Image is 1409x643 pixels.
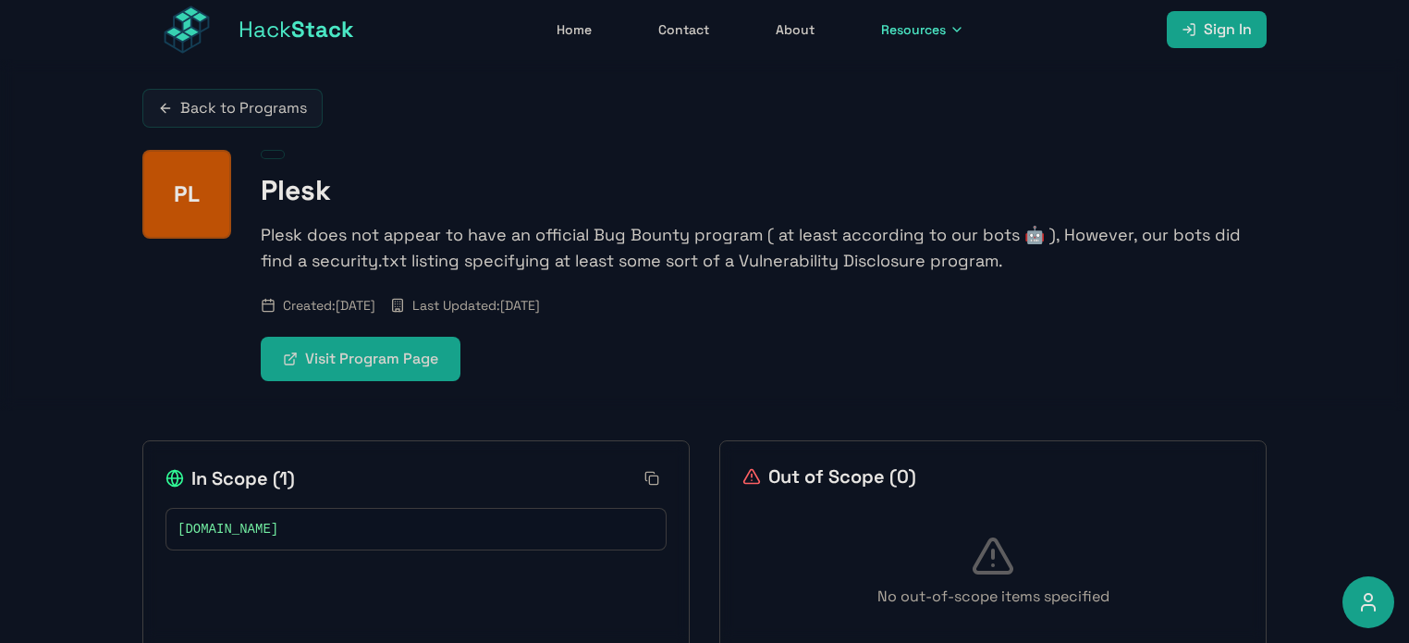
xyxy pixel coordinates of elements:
[637,464,667,493] button: Copy all in-scope items
[742,464,916,489] h2: Out of Scope ( 0 )
[742,586,1244,608] p: No out-of-scope items specified
[545,13,603,46] a: Home
[178,520,278,538] span: [DOMAIN_NAME]
[647,13,720,46] a: Contact
[142,150,231,239] div: Plesk
[1204,19,1252,41] span: Sign In
[1342,576,1394,628] button: Accessibility Options
[261,174,1267,207] h1: Plesk
[261,337,460,381] a: Visit Program Page
[239,15,354,44] span: Hack
[142,89,323,128] a: Back to Programs
[291,15,354,43] span: Stack
[870,13,975,46] button: Resources
[765,13,826,46] a: About
[261,222,1267,274] p: Plesk does not appear to have an official Bug Bounty program ( at least according to our bots 🤖 )...
[881,20,946,39] span: Resources
[412,296,540,315] span: Last Updated: [DATE]
[165,465,295,491] h2: In Scope ( 1 )
[283,296,375,315] span: Created: [DATE]
[1167,11,1267,48] a: Sign In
